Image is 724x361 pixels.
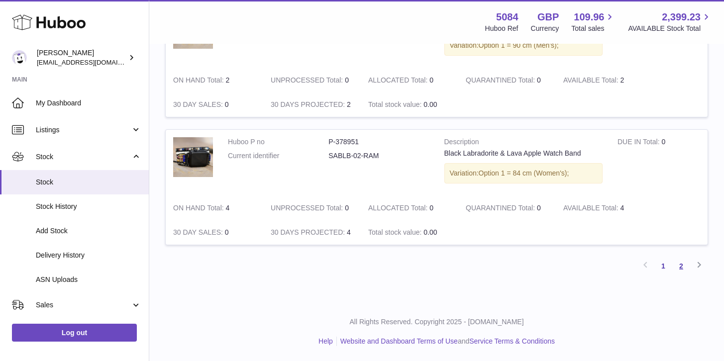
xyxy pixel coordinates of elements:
[337,337,555,346] li: and
[328,137,429,147] dd: P-378951
[361,68,458,92] td: 0
[361,196,458,220] td: 0
[173,204,226,214] strong: ON HAND Total
[36,275,141,284] span: ASN Uploads
[479,169,569,177] span: Option 1 = 84 cm (Women's);
[36,152,131,162] span: Stock
[271,228,347,239] strong: 30 DAYS PROJECTED
[368,76,429,87] strong: ALLOCATED Total
[36,202,141,211] span: Stock History
[36,98,141,108] span: My Dashboard
[556,196,653,220] td: 4
[228,137,328,147] dt: Huboo P no
[37,58,146,66] span: [EMAIL_ADDRESS][DOMAIN_NAME]
[571,10,616,33] a: 109.96 Total sales
[263,220,361,245] td: 4
[628,24,712,33] span: AVAILABLE Stock Total
[318,337,333,345] a: Help
[662,10,701,24] span: 2,399.23
[444,163,603,183] div: Variation:
[12,50,27,65] img: konstantinosmouratidis@hotmail.com
[271,100,347,111] strong: 30 DAYS PROJECTED
[263,196,361,220] td: 0
[368,204,429,214] strong: ALLOCATED Total
[423,100,437,108] span: 0.00
[444,137,603,149] strong: Description
[12,324,137,342] a: Log out
[466,76,537,87] strong: QUARANTINED Total
[173,137,213,177] img: product image
[173,100,225,111] strong: 30 DAY SALES
[469,337,555,345] a: Service Terms & Conditions
[654,257,672,275] a: 1
[672,257,690,275] a: 2
[628,10,712,33] a: 2,399.23 AVAILABLE Stock Total
[36,251,141,260] span: Delivery History
[228,151,328,161] dt: Current identifier
[37,48,126,67] div: [PERSON_NAME]
[340,337,458,345] a: Website and Dashboard Terms of Use
[368,228,423,239] strong: Total stock value
[496,10,518,24] strong: 5084
[36,125,131,135] span: Listings
[173,228,225,239] strong: 30 DAY SALES
[271,204,345,214] strong: UNPROCESSED Total
[444,35,603,56] div: Variation:
[36,226,141,236] span: Add Stock
[537,10,559,24] strong: GBP
[36,300,131,310] span: Sales
[263,68,361,92] td: 0
[36,178,141,187] span: Stock
[166,220,263,245] td: 0
[263,92,361,117] td: 2
[563,76,620,87] strong: AVAILABLE Total
[531,24,559,33] div: Currency
[485,24,518,33] div: Huboo Ref
[571,24,616,33] span: Total sales
[166,68,263,92] td: 2
[173,76,226,87] strong: ON HAND Total
[537,204,541,212] span: 0
[444,149,603,158] div: Black Labradorite & Lava Apple Watch Band
[574,10,604,24] span: 109.96
[166,196,263,220] td: 4
[166,92,263,117] td: 0
[368,100,423,111] strong: Total stock value
[563,204,620,214] strong: AVAILABLE Total
[466,204,537,214] strong: QUARANTINED Total
[157,317,716,327] p: All Rights Reserved. Copyright 2025 - [DOMAIN_NAME]
[479,41,559,49] span: Option 1 = 90 cm (Men's);
[423,228,437,236] span: 0.00
[537,76,541,84] span: 0
[618,138,661,148] strong: DUE IN Total
[328,151,429,161] dd: SABLB-02-RAM
[271,76,345,87] strong: UNPROCESSED Total
[556,68,653,92] td: 2
[610,130,708,196] td: 0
